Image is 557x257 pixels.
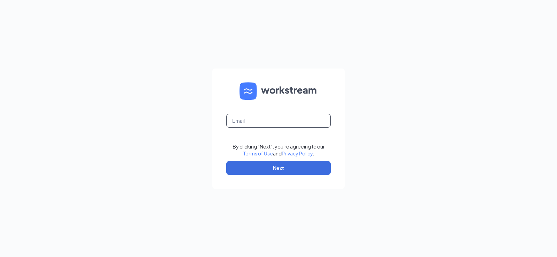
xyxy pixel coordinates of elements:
a: Terms of Use [243,150,273,156]
button: Next [226,161,331,175]
img: WS logo and Workstream text [240,82,317,100]
a: Privacy Policy [282,150,313,156]
input: Email [226,114,331,128]
div: By clicking "Next", you're agreeing to our and . [233,143,325,157]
